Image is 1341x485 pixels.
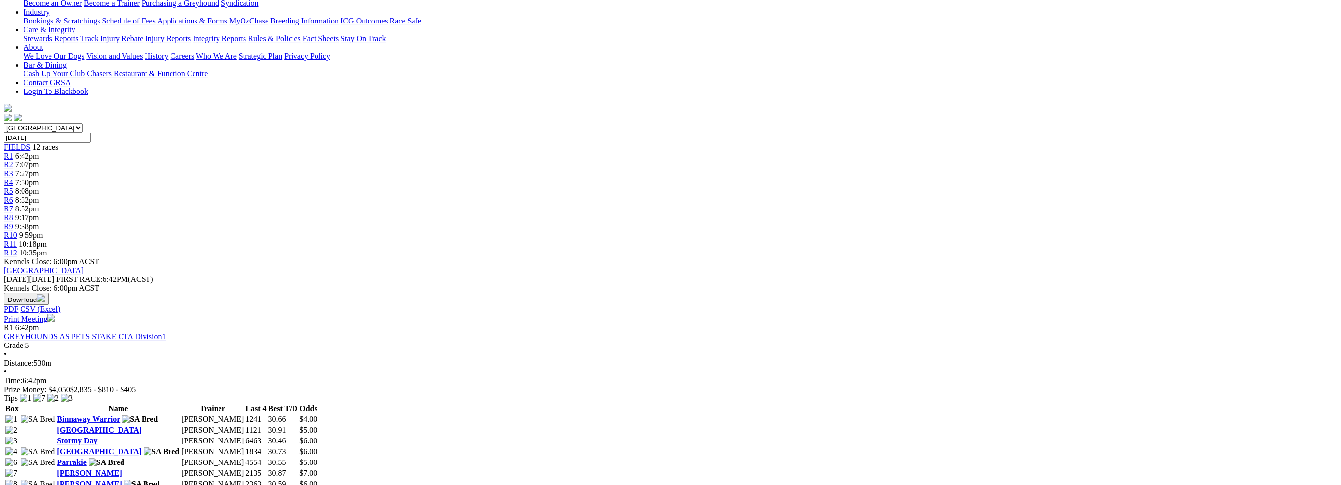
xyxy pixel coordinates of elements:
td: 30.46 [268,436,298,446]
img: 3 [5,437,17,445]
a: History [145,52,168,60]
span: Kennels Close: 6:00pm ACST [4,257,99,266]
th: Odds [299,404,317,414]
a: Parrakie [57,458,86,466]
a: ICG Outcomes [341,17,388,25]
a: MyOzChase [229,17,268,25]
img: 1 [5,415,17,424]
div: Kennels Close: 6:00pm ACST [4,284,1337,293]
a: Industry [24,8,49,16]
span: • [4,350,7,358]
span: R11 [4,240,17,248]
span: $5.00 [299,458,317,466]
span: 8:32pm [15,196,39,204]
a: R8 [4,213,13,222]
img: SA Bred [21,415,55,424]
a: About [24,43,43,51]
a: R10 [4,231,17,239]
a: R4 [4,178,13,186]
a: Stay On Track [341,34,386,43]
div: 530m [4,359,1337,368]
a: R1 [4,152,13,160]
img: 2 [5,426,17,435]
th: Trainer [181,404,244,414]
a: Careers [170,52,194,60]
div: 5 [4,341,1337,350]
td: 30.66 [268,415,298,424]
img: SA Bred [21,458,55,467]
a: FIELDS [4,143,30,151]
a: Applications & Forms [157,17,227,25]
span: • [4,368,7,376]
a: Stewards Reports [24,34,78,43]
span: 6:42pm [15,323,39,332]
a: GREYHOUNDS AS PETS STAKE CTA Division1 [4,332,166,341]
td: [PERSON_NAME] [181,436,244,446]
a: R7 [4,205,13,213]
div: Download [4,305,1337,314]
div: Bar & Dining [24,69,1337,78]
a: Cash Up Your Club [24,69,85,78]
a: Race Safe [390,17,421,25]
span: 8:08pm [15,187,39,195]
a: CSV (Excel) [20,305,60,313]
img: printer.svg [47,314,55,322]
td: 30.91 [268,425,298,435]
img: SA Bred [144,447,179,456]
td: [PERSON_NAME] [181,458,244,467]
button: Download [4,293,49,305]
td: 1834 [245,447,267,457]
img: SA Bred [21,447,55,456]
a: Who We Are [196,52,237,60]
img: 4 [5,447,17,456]
span: 10:35pm [19,249,47,257]
img: 2 [47,394,59,403]
a: Rules & Policies [248,34,301,43]
a: Strategic Plan [239,52,282,60]
input: Select date [4,133,91,143]
span: $5.00 [299,426,317,434]
img: 7 [33,394,45,403]
div: About [24,52,1337,61]
span: Distance: [4,359,33,367]
a: PDF [4,305,18,313]
span: 7:07pm [15,161,39,169]
td: [PERSON_NAME] [181,447,244,457]
span: FIRST RACE: [56,275,102,283]
div: Care & Integrity [24,34,1337,43]
a: Bar & Dining [24,61,67,69]
a: [GEOGRAPHIC_DATA] [57,447,142,456]
span: 12 races [32,143,58,151]
a: R2 [4,161,13,169]
span: [DATE] [4,275,29,283]
span: [DATE] [4,275,54,283]
span: 6:42pm [15,152,39,160]
td: 30.55 [268,458,298,467]
a: [GEOGRAPHIC_DATA] [57,426,142,434]
span: Time: [4,376,23,385]
span: R5 [4,187,13,195]
a: Binnaway Warrior [57,415,120,423]
img: 7 [5,469,17,478]
span: 8:52pm [15,205,39,213]
img: SA Bred [122,415,158,424]
td: 4554 [245,458,267,467]
span: $7.00 [299,469,317,477]
span: R6 [4,196,13,204]
span: 9:17pm [15,213,39,222]
a: Login To Blackbook [24,87,88,95]
img: download.svg [37,294,45,302]
img: 6 [5,458,17,467]
a: Bookings & Scratchings [24,17,100,25]
a: [GEOGRAPHIC_DATA] [4,266,84,275]
a: Fact Sheets [303,34,339,43]
div: Prize Money: $4,050 [4,385,1337,394]
td: [PERSON_NAME] [181,415,244,424]
a: We Love Our Dogs [24,52,84,60]
img: 3 [61,394,73,403]
a: Care & Integrity [24,25,75,34]
span: 7:27pm [15,169,39,178]
a: Contact GRSA [24,78,71,87]
a: R3 [4,169,13,178]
